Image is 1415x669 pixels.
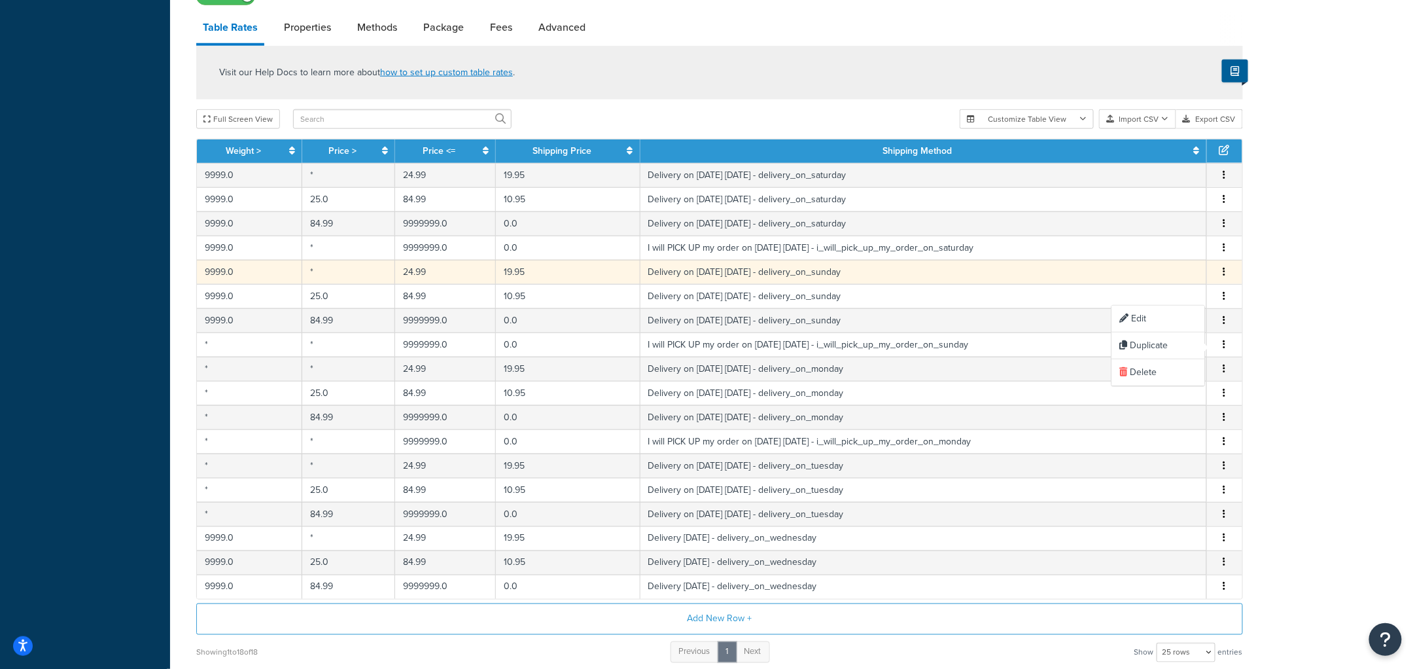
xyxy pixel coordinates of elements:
td: 19.95 [496,163,640,187]
td: 25.0 [302,551,395,575]
td: 25.0 [302,187,395,211]
td: 0.0 [496,333,640,357]
td: 0.0 [496,429,640,454]
td: 24.99 [395,526,496,551]
td: 9999999.0 [395,236,496,260]
button: Customize Table View [960,109,1094,129]
td: 9999.0 [197,284,302,308]
td: 9999999.0 [395,308,496,333]
td: 24.99 [395,163,496,187]
span: Show [1134,643,1154,662]
input: Search [293,109,512,129]
td: 9999.0 [197,308,302,333]
td: 9999.0 [197,551,302,575]
td: 9999.0 [197,163,302,187]
td: 84.99 [302,575,395,599]
td: 9999999.0 [395,429,496,454]
a: Price <= [423,144,456,158]
a: Fees [483,12,519,43]
td: 19.95 [496,260,640,284]
button: Export CSV [1176,109,1243,129]
td: 84.99 [302,211,395,236]
button: Show Help Docs [1222,60,1248,82]
td: 9999999.0 [395,502,496,526]
td: 0.0 [496,502,640,526]
td: Delivery on [DATE] [DATE] - delivery_on_monday [640,357,1207,381]
button: Add New Row + [196,604,1243,635]
a: Previous [671,642,719,663]
td: 10.95 [496,551,640,575]
a: Properties [277,12,338,43]
td: 10.95 [496,284,640,308]
td: 24.99 [395,260,496,284]
div: Duplicate [1112,333,1205,359]
td: 9999.0 [197,260,302,284]
a: Shipping Price [533,144,591,158]
a: Advanced [532,12,592,43]
td: 25.0 [302,478,395,502]
td: I will PICK UP my order on [DATE] [DATE] - i_will_pick_up_my_order_on_sunday [640,333,1207,357]
button: Full Screen View [196,109,280,129]
a: Table Rates [196,12,264,46]
td: Delivery on [DATE] [DATE] - delivery_on_sunday [640,308,1207,333]
span: Previous [679,645,710,658]
td: Delivery on [DATE] [DATE] - delivery_on_tuesday [640,502,1207,526]
td: Delivery on [DATE] [DATE] - delivery_on_tuesday [640,454,1207,478]
a: 1 [718,642,737,663]
span: Next [744,645,761,658]
td: 10.95 [496,381,640,405]
td: 24.99 [395,454,496,478]
a: Weight > [226,144,261,158]
td: 84.99 [302,405,395,429]
td: 25.0 [302,381,395,405]
td: Delivery on [DATE] [DATE] - delivery_on_monday [640,381,1207,405]
td: 9999.0 [197,526,302,551]
td: 9999999.0 [395,211,496,236]
td: 24.99 [395,357,496,381]
p: Visit our Help Docs to learn more about . [219,65,515,80]
td: Delivery [DATE] - delivery_on_wednesday [640,551,1207,575]
td: 9999.0 [197,187,302,211]
a: Shipping Method [882,144,952,158]
td: 25.0 [302,284,395,308]
button: Import CSV [1099,109,1176,129]
td: 84.99 [302,308,395,333]
td: 0.0 [496,236,640,260]
td: 9999999.0 [395,575,496,599]
td: 10.95 [496,478,640,502]
td: Delivery on [DATE] [DATE] - delivery_on_saturday [640,163,1207,187]
td: 84.99 [395,381,496,405]
td: Delivery on [DATE] [DATE] - delivery_on_monday [640,405,1207,429]
td: Delivery on [DATE] [DATE] - delivery_on_sunday [640,260,1207,284]
td: 84.99 [395,478,496,502]
td: 0.0 [496,575,640,599]
span: entries [1218,643,1243,662]
td: Delivery [DATE] - delivery_on_wednesday [640,575,1207,599]
div: Showing 1 to 18 of 18 [196,643,258,662]
td: 0.0 [496,308,640,333]
td: 9999999.0 [395,333,496,357]
td: Delivery on [DATE] [DATE] - delivery_on_saturday [640,187,1207,211]
td: 84.99 [395,284,496,308]
td: 84.99 [395,551,496,575]
td: 19.95 [496,454,640,478]
a: Next [736,642,770,663]
td: 9999.0 [197,236,302,260]
div: Edit [1112,306,1205,333]
td: I will PICK UP my order on [DATE] [DATE] - i_will_pick_up_my_order_on_saturday [640,236,1207,260]
td: 19.95 [496,357,640,381]
td: 84.99 [395,187,496,211]
td: I will PICK UP my order on [DATE] [DATE] - i_will_pick_up_my_order_on_monday [640,429,1207,454]
td: Delivery on [DATE] [DATE] - delivery_on_tuesday [640,478,1207,502]
td: 84.99 [302,502,395,526]
td: 19.95 [496,526,640,551]
div: Delete [1112,359,1205,386]
td: 0.0 [496,405,640,429]
td: Delivery on [DATE] [DATE] - delivery_on_sunday [640,284,1207,308]
td: 10.95 [496,187,640,211]
td: Delivery on [DATE] [DATE] - delivery_on_saturday [640,211,1207,236]
td: Delivery [DATE] - delivery_on_wednesday [640,526,1207,551]
a: how to set up custom table rates [380,65,513,79]
a: Price > [328,144,357,158]
a: Package [417,12,470,43]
